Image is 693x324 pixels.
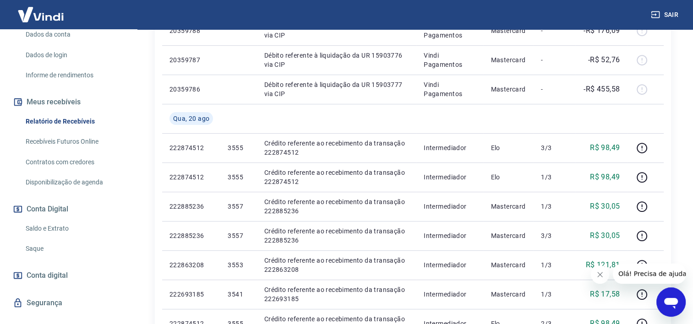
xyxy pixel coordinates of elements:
p: 3553 [228,260,249,270]
p: 222885236 [169,202,213,211]
p: Mastercard [491,26,526,35]
p: Débito referente à liquidação da UR 15903776 via CIP [264,51,409,69]
p: R$ 30,05 [590,201,620,212]
span: Conta digital [27,269,68,282]
p: -R$ 455,58 [584,84,620,95]
p: Mastercard [491,290,526,299]
p: 1/3 [541,173,568,182]
p: 3/3 [541,143,568,152]
p: 3557 [228,231,249,240]
p: Débito referente à liquidação da UR 15903778 via CIP [264,22,409,40]
p: Crédito referente ao recebimento da transação 222885236 [264,197,409,216]
a: Saque [22,239,126,258]
p: - [541,26,568,35]
p: R$ 98,49 [590,172,620,183]
p: 3555 [228,173,249,182]
iframe: Mensagem da empresa [613,264,686,284]
p: Crédito referente ao recebimento da transação 222874512 [264,139,409,157]
p: 1/3 [541,290,568,299]
p: R$ 121,81 [586,259,620,270]
a: Dados de login [22,46,126,65]
p: 20359787 [169,55,213,65]
p: Intermediador [424,290,476,299]
p: Mastercard [491,55,526,65]
button: Conta Digital [11,199,126,219]
p: Vindi Pagamentos [424,51,476,69]
p: - [541,55,568,65]
a: Dados da conta [22,25,126,44]
button: Meus recebíveis [11,92,126,112]
a: Saldo e Extrato [22,219,126,238]
p: 222874512 [169,173,213,182]
p: 3/3 [541,231,568,240]
p: 20359788 [169,26,213,35]
p: -R$ 52,76 [588,54,620,65]
p: Intermediador [424,143,476,152]
p: 20359786 [169,85,213,94]
p: -R$ 176,09 [584,25,620,36]
p: Crédito referente ao recebimento da transação 222693185 [264,285,409,303]
p: Crédito referente ao recebimento da transação 222863208 [264,256,409,274]
p: R$ 98,49 [590,142,620,153]
span: Qua, 20 ago [173,114,209,123]
p: Crédito referente ao recebimento da transação 222885236 [264,227,409,245]
p: Mastercard [491,231,526,240]
p: 3557 [228,202,249,211]
a: Informe de rendimentos [22,66,126,85]
p: - [541,85,568,94]
a: Conta digital [11,265,126,286]
a: Relatório de Recebíveis [22,112,126,131]
p: Elo [491,143,526,152]
img: Vindi [11,0,71,28]
p: 222874512 [169,143,213,152]
p: 1/3 [541,260,568,270]
iframe: Fechar mensagem [591,265,609,284]
p: Intermediador [424,260,476,270]
p: R$ 30,05 [590,230,620,241]
p: Elo [491,173,526,182]
p: 222693185 [169,290,213,299]
iframe: Botão para abrir a janela de mensagens [656,287,686,317]
p: Intermediador [424,231,476,240]
p: 222885236 [169,231,213,240]
p: 3541 [228,290,249,299]
p: Mastercard [491,202,526,211]
a: Contratos com credores [22,153,126,172]
p: Mastercard [491,260,526,270]
a: Segurança [11,293,126,313]
p: 1/3 [541,202,568,211]
p: 222863208 [169,260,213,270]
p: Intermediador [424,173,476,182]
p: 3555 [228,143,249,152]
p: Intermediador [424,202,476,211]
span: Olá! Precisa de ajuda? [5,6,77,14]
a: Recebíveis Futuros Online [22,132,126,151]
p: Mastercard [491,85,526,94]
p: Crédito referente ao recebimento da transação 222874512 [264,168,409,186]
p: Vindi Pagamentos [424,22,476,40]
p: Débito referente à liquidação da UR 15903777 via CIP [264,80,409,98]
p: R$ 17,58 [590,289,620,300]
a: Disponibilização de agenda [22,173,126,192]
p: Vindi Pagamentos [424,80,476,98]
button: Sair [649,6,682,23]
